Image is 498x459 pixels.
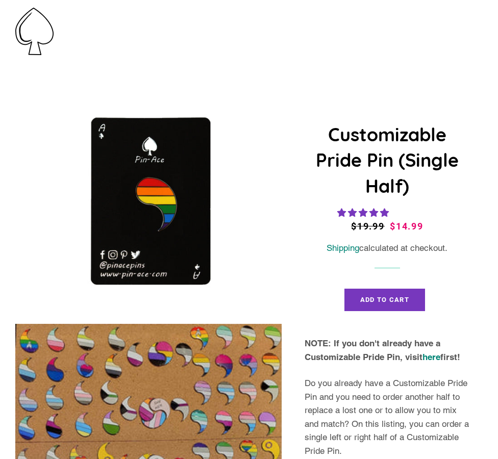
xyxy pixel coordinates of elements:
img: Customizable Pride Pin (Single Half) [15,104,282,316]
button: Add to Cart [344,289,425,311]
strong: NOTE: If you don't already have a Customizable Pride Pin, visit first! [305,338,460,362]
span: 4.83 stars [337,208,391,218]
div: calculated at checkout. [305,241,470,255]
span: $19.99 [351,221,385,232]
h1: Customizable Pride Pin (Single Half) [305,122,470,199]
span: Add to Cart [360,296,409,303]
a: Shipping [327,243,359,253]
a: here [422,352,440,362]
span: $14.99 [390,221,424,232]
img: Pin-Ace [15,8,54,55]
